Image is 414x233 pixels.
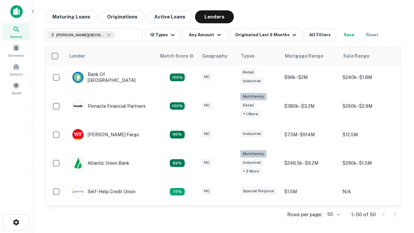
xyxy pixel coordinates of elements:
[10,34,22,39] span: Search
[281,122,339,147] td: $7.5M - $914M
[160,52,194,60] div: Capitalize uses an advanced AI algorithm to match your search with the best lender. The match sco...
[170,131,185,139] div: Matching Properties: 12, hasApolloMatch: undefined
[170,188,185,196] div: Matching Properties: 10, hasApolloMatch: undefined
[241,52,255,60] div: Types
[202,102,212,109] div: NC
[156,47,198,65] th: Capitalize uses an advanced AI algorithm to match your search with the best lender. The match sco...
[202,159,212,166] div: NC
[170,159,185,167] div: Matching Properties: 11, hasApolloMatch: undefined
[198,47,237,65] th: Geography
[281,65,339,90] td: $96k - $2M
[339,90,398,122] td: $260k - $2.9M
[339,179,398,204] td: N/A
[2,42,30,59] a: Borrowers
[72,129,83,140] img: picture
[72,72,83,83] img: picture
[72,72,150,83] div: Bank Of [GEOGRAPHIC_DATA]
[10,72,23,77] span: Contacts
[72,101,83,112] img: picture
[240,159,264,166] div: Industrial
[235,31,298,39] div: Originated Last 6 Months
[170,73,185,81] div: Matching Properties: 14, hasApolloMatch: undefined
[2,79,30,97] a: Saved
[339,147,398,180] td: $290k - $1.5M
[45,10,97,23] button: Maturing Loans
[56,32,105,38] span: [PERSON_NAME][GEOGRAPHIC_DATA], [GEOGRAPHIC_DATA]
[240,69,256,76] div: Retail
[147,10,192,23] button: Active Loans
[237,47,281,65] th: Types
[170,102,185,110] div: Matching Properties: 24, hasApolloMatch: undefined
[240,77,264,85] div: Industrial
[202,187,212,195] div: NC
[202,73,212,81] div: NC
[72,186,83,197] img: picture
[240,102,256,109] div: Retail
[351,211,376,218] p: 1–50 of 50
[72,100,146,112] div: Pinnacle Financial Partners
[2,23,30,40] a: Search
[339,122,398,147] td: $12.5M
[66,47,156,65] th: Lender
[240,130,264,138] div: Industrial
[72,129,139,140] div: [PERSON_NAME] Fargo
[362,28,383,41] button: Reset
[343,52,369,60] div: Sale Range
[304,28,336,41] button: All Filters
[100,10,145,23] button: Originations
[240,110,261,118] div: + 1 more
[10,5,23,18] img: capitalize-icon.png
[12,90,21,95] span: Saved
[2,61,30,78] a: Contacts
[240,187,277,195] div: Special Purpose
[339,65,398,90] td: $240k - $1.8M
[281,90,339,122] td: $380k - $3.2M
[8,53,24,58] span: Borrowers
[281,147,339,180] td: $246.5k - $9.2M
[72,157,129,169] div: Atlantic Union Bank
[339,47,398,65] th: Sale Range
[145,28,180,41] button: 12 Types
[230,28,301,41] button: Originated Last 6 Months
[281,47,339,65] th: Mortgage Range
[202,52,227,60] div: Geography
[285,52,323,60] div: Mortgage Range
[72,158,83,169] img: picture
[195,10,234,23] button: Lenders
[72,186,136,197] div: Self-help Credit Union
[382,161,414,192] iframe: Chat Widget
[182,28,227,41] button: Any Amount
[287,211,322,218] p: Rows per page:
[240,168,262,175] div: + 2 more
[70,52,85,60] div: Lender
[281,179,339,204] td: $1.5M
[339,28,359,41] button: Save your search to get updates of matches that match your search criteria.
[240,150,267,158] div: Multifamily
[160,52,192,60] h6: Match Score
[325,210,341,219] div: 50
[202,130,212,138] div: NC
[240,93,267,100] div: Multifamily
